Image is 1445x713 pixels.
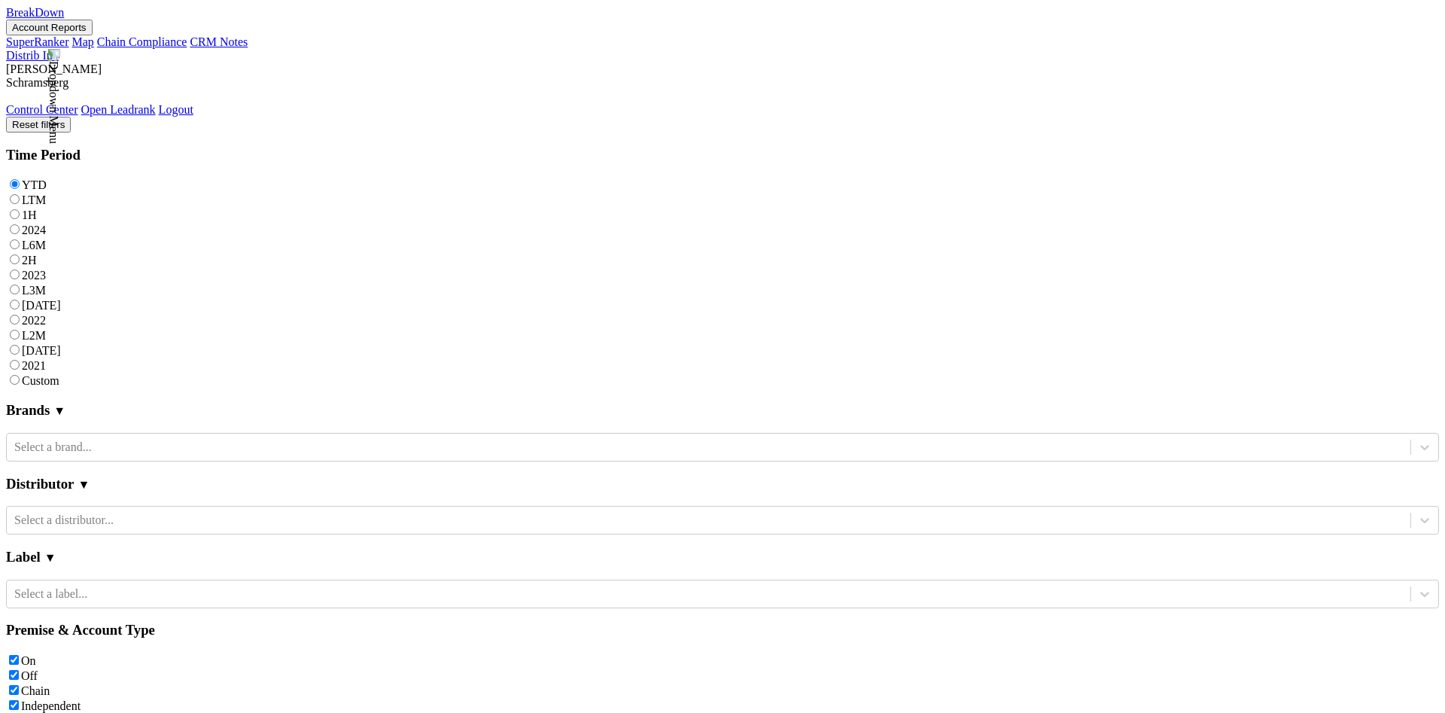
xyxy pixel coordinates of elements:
div: Account Reports [6,35,1439,49]
label: Chain [21,684,50,697]
a: Open Leadrank [81,103,156,116]
label: 2023 [22,269,46,282]
a: Logout [159,103,193,116]
button: Account Reports [6,20,93,35]
span: Schramsberg [6,76,68,89]
h3: Brands [6,402,50,419]
label: 2022 [22,314,46,327]
a: SuperRanker [6,35,69,48]
label: Off [21,669,38,682]
button: Reset filters [6,117,71,133]
label: 2021 [22,359,46,372]
label: 2H [22,254,37,267]
label: Independent [21,699,81,712]
label: Custom [22,374,59,387]
label: LTM [22,193,46,206]
a: Distrib Inv [6,49,59,62]
label: 2024 [22,224,46,236]
img: Dropdown Menu [47,49,60,144]
h3: Premise & Account Type [6,622,1439,638]
a: Chain Compliance [97,35,187,48]
a: Map [72,35,94,48]
label: On [21,654,36,667]
label: [DATE] [22,299,61,312]
a: Control Center [6,103,78,116]
label: L2M [22,329,46,342]
label: L6M [22,239,46,251]
span: ▼ [53,404,65,418]
span: ▼ [44,551,56,565]
label: L3M [22,284,46,297]
h3: Time Period [6,147,1439,163]
label: YTD [22,178,47,191]
span: ▼ [78,478,90,492]
div: [PERSON_NAME] [6,62,1439,76]
a: CRM Notes [190,35,248,48]
h3: Distributor [6,476,74,492]
h3: Label [6,549,41,565]
label: [DATE] [22,344,61,357]
div: Dropdown Menu [6,103,1439,117]
a: BreakDown [6,6,64,19]
label: 1H [22,209,37,221]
